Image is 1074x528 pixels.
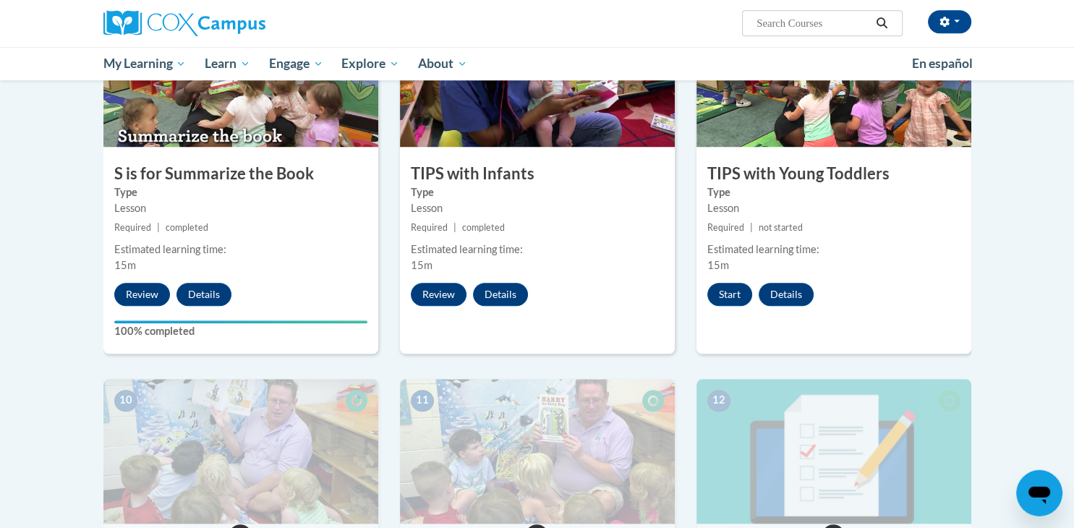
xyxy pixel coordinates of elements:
[707,391,730,412] span: 12
[341,56,399,73] span: Explore
[912,56,973,72] span: En español
[453,223,456,234] span: |
[176,284,231,307] button: Details
[707,242,960,258] div: Estimated learning time:
[696,163,971,186] h3: TIPS with Young Toddlers
[114,201,367,217] div: Lesson
[903,49,982,80] a: En español
[473,284,528,307] button: Details
[462,223,505,234] span: completed
[195,48,260,81] a: Learn
[411,223,448,234] span: Required
[103,380,378,524] img: Course Image
[1016,470,1062,516] iframe: Button to launch messaging window
[707,201,960,217] div: Lesson
[114,391,137,412] span: 10
[411,242,664,258] div: Estimated learning time:
[166,223,208,234] span: completed
[103,11,265,37] img: Cox Campus
[114,260,136,272] span: 15m
[114,242,367,258] div: Estimated learning time:
[103,11,378,37] a: Cox Campus
[411,260,432,272] span: 15m
[114,284,170,307] button: Review
[411,185,664,201] label: Type
[696,380,971,524] img: Course Image
[759,284,814,307] button: Details
[94,48,196,81] a: My Learning
[82,48,993,81] div: Main menu
[707,284,752,307] button: Start
[332,48,409,81] a: Explore
[103,56,186,73] span: My Learning
[409,48,477,81] a: About
[411,391,434,412] span: 11
[707,185,960,201] label: Type
[205,56,250,73] span: Learn
[114,321,367,324] div: Your progress
[707,260,729,272] span: 15m
[411,201,664,217] div: Lesson
[157,223,160,234] span: |
[707,223,744,234] span: Required
[928,11,971,34] button: Account Settings
[260,48,333,81] a: Engage
[411,284,466,307] button: Review
[400,163,675,186] h3: TIPS with Infants
[114,223,151,234] span: Required
[418,56,467,73] span: About
[871,15,892,33] button: Search
[400,380,675,524] img: Course Image
[103,163,378,186] h3: S is for Summarize the Book
[755,15,871,33] input: Search Courses
[750,223,753,234] span: |
[114,185,367,201] label: Type
[759,223,803,234] span: not started
[114,324,367,340] label: 100% completed
[269,56,323,73] span: Engage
